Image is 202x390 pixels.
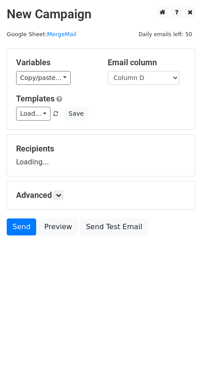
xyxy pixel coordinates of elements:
[7,31,76,38] small: Google Sheet:
[47,31,76,38] a: MergeMail
[38,218,78,235] a: Preview
[16,107,50,121] a: Load...
[64,107,88,121] button: Save
[108,58,186,67] h5: Email column
[16,144,186,154] h5: Recipients
[16,58,94,67] h5: Variables
[7,7,195,22] h2: New Campaign
[16,71,71,85] a: Copy/paste...
[16,190,186,200] h5: Advanced
[16,144,186,167] div: Loading...
[80,218,148,235] a: Send Test Email
[16,94,55,103] a: Templates
[7,218,36,235] a: Send
[135,31,195,38] a: Daily emails left: 50
[135,29,195,39] span: Daily emails left: 50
